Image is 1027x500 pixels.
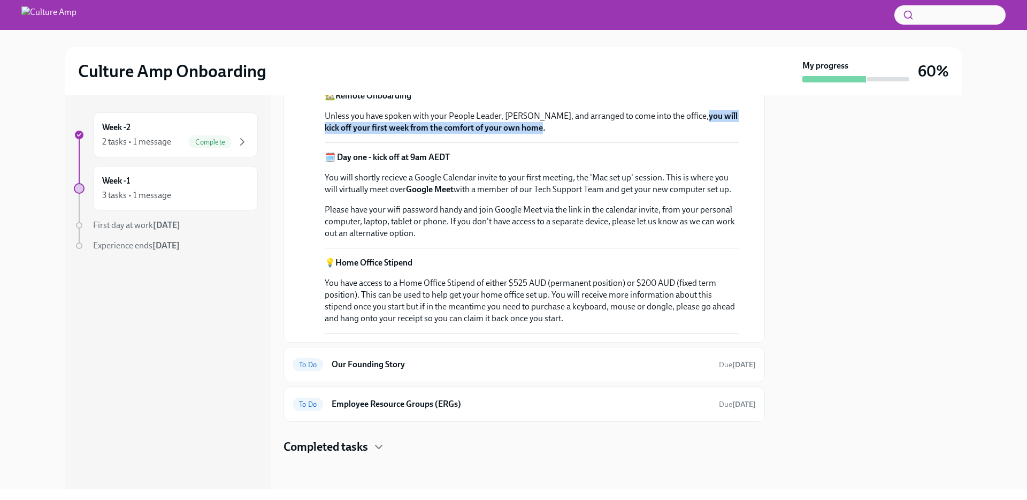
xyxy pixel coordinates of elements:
strong: [DATE] [153,220,180,230]
span: Experience ends [93,240,180,251]
span: Due [719,400,756,409]
strong: [DATE] [152,240,180,251]
a: First day at work[DATE] [74,219,258,231]
strong: Remote Onboarding [335,90,411,101]
p: You will shortly recieve a Google Calendar invite to your first meeting, the 'Mac set up' session... [325,172,739,195]
span: To Do [293,400,323,408]
strong: 🗓️ Day one - kick off at 9am AEDT [325,152,450,162]
a: To DoEmployee Resource Groups (ERGs)Due[DATE] [293,396,756,413]
strong: [DATE] [732,360,756,369]
h6: Week -2 [102,122,131,133]
a: To DoOur Founding StoryDue[DATE] [293,356,756,373]
h3: 60% [918,62,949,81]
strong: Google Meet [406,184,454,194]
span: Complete [189,138,232,146]
h4: Completed tasks [283,439,368,455]
h2: Culture Amp Onboarding [78,60,266,82]
p: Please have your wifi password handy and join Google Meet via the link in the calendar invite, fr... [325,204,739,239]
h6: Employee Resource Groups (ERGs) [332,398,710,410]
span: To Do [293,361,323,369]
img: Culture Amp [21,6,76,24]
div: 2 tasks • 1 message [102,136,171,148]
a: Week -13 tasks • 1 message [74,166,258,211]
div: 3 tasks • 1 message [102,190,171,201]
span: September 20th, 2025 09:00 [719,399,756,410]
strong: My progress [802,60,848,72]
a: Week -22 tasks • 1 messageComplete [74,112,258,157]
h6: Week -1 [102,175,130,187]
p: You have access to a Home Office Stipend of either $525 AUD (permanent position) or $200 AUD (fix... [325,277,739,324]
strong: 💡Home Office Stipend [325,257,412,268]
h6: Our Founding Story [332,359,710,370]
span: Due [719,360,756,369]
p: Unless you have spoken with your People Leader, [PERSON_NAME], and arranged to come into the office, [325,110,739,134]
div: Completed tasks [283,439,765,455]
span: First day at work [93,220,180,230]
strong: [DATE] [732,400,756,409]
p: 🏡 [325,90,739,102]
span: September 20th, 2025 09:00 [719,360,756,370]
